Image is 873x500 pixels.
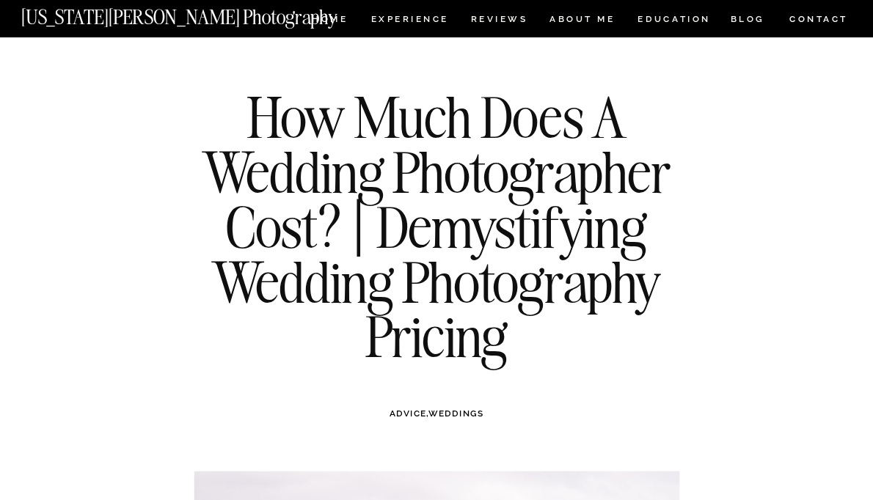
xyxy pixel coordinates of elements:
[789,11,849,27] a: CONTACT
[428,408,483,419] a: WEDDINGS
[21,7,387,20] a: [US_STATE][PERSON_NAME] Photography
[172,89,701,364] h1: How Much Does A Wedding Photographer Cost? | Demystifying Wedding Photography Pricing
[371,15,448,27] a: Experience
[549,15,616,27] a: ABOUT ME
[224,407,648,420] h3: ,
[309,15,351,27] a: HOME
[471,15,525,27] a: REVIEWS
[390,408,426,419] a: ADVICE
[731,15,766,27] a: BLOG
[636,15,712,27] a: EDUCATION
